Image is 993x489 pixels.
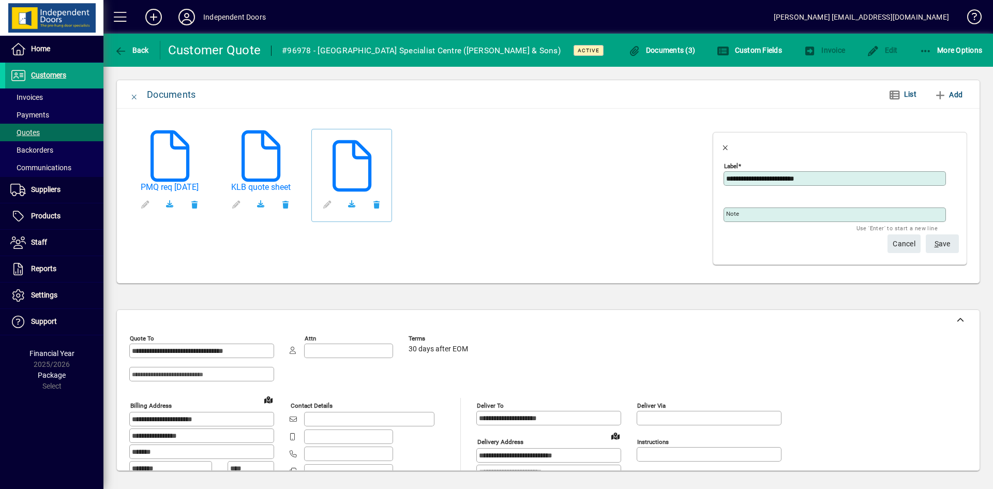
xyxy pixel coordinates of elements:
[137,8,170,26] button: Add
[904,90,916,98] span: List
[409,335,471,342] span: Terms
[112,41,152,60] button: Back
[578,47,599,54] span: Active
[864,41,900,60] button: Edit
[31,185,61,194] span: Suppliers
[10,146,53,154] span: Backorders
[893,235,915,253] span: Cancel
[920,46,983,54] span: More Options
[713,133,738,158] button: Close
[31,71,66,79] span: Customers
[364,192,389,217] button: Remove
[726,210,739,217] mat-label: Note
[31,45,50,53] span: Home
[926,234,959,253] button: Save
[880,85,925,104] button: List
[717,46,782,54] span: Custom Fields
[147,86,195,103] div: Documents
[114,46,149,54] span: Back
[935,235,951,253] span: ave
[260,391,277,408] a: View on map
[930,85,967,104] button: Add
[867,46,898,54] span: Edit
[774,9,949,25] div: [PERSON_NAME] [EMAIL_ADDRESS][DOMAIN_NAME]
[935,240,939,248] span: S
[637,438,669,446] mat-label: Instructions
[887,234,921,253] button: Cancel
[31,212,61,220] span: Products
[625,41,698,60] button: Documents (3)
[31,264,56,273] span: Reports
[714,41,785,60] button: Custom Fields
[170,8,203,26] button: Profile
[5,283,103,308] a: Settings
[934,86,962,103] span: Add
[5,230,103,256] a: Staff
[130,335,154,342] mat-label: Quote To
[5,203,103,229] a: Products
[223,182,298,192] a: KLB quote sheet
[804,46,845,54] span: Invoice
[31,317,57,325] span: Support
[157,192,182,217] a: Download
[5,106,103,124] a: Payments
[31,238,47,246] span: Staff
[628,46,695,54] span: Documents (3)
[477,402,504,409] mat-label: Deliver To
[5,177,103,203] a: Suppliers
[5,36,103,62] a: Home
[409,345,468,353] span: 30 days after EOM
[5,141,103,159] a: Backorders
[282,42,561,59] div: #96978 - [GEOGRAPHIC_DATA] Specialist Centre ([PERSON_NAME] & Sons)
[31,291,57,299] span: Settings
[10,164,71,172] span: Communications
[10,111,49,119] span: Payments
[103,41,160,60] app-page-header-button: Back
[607,427,624,444] a: View on map
[5,309,103,335] a: Support
[5,159,103,176] a: Communications
[959,2,980,36] a: Knowledge Base
[801,41,848,60] button: Invoice
[10,93,43,101] span: Invoices
[917,41,985,60] button: More Options
[203,9,266,25] div: Independent Doors
[5,256,103,282] a: Reports
[10,128,40,137] span: Quotes
[122,82,147,107] button: Close
[168,42,261,58] div: Customer Quote
[132,182,207,192] a: PMQ req [DATE]
[637,402,666,409] mat-label: Deliver via
[5,88,103,106] a: Invoices
[273,192,298,217] button: Remove
[5,124,103,141] a: Quotes
[38,371,66,379] span: Package
[248,192,273,217] a: Download
[29,349,74,358] span: Financial Year
[182,192,207,217] button: Remove
[724,162,738,170] mat-label: Label
[305,335,316,342] mat-label: Attn
[339,192,364,217] a: Download
[856,222,938,234] mat-hint: Use 'Enter' to start a new line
